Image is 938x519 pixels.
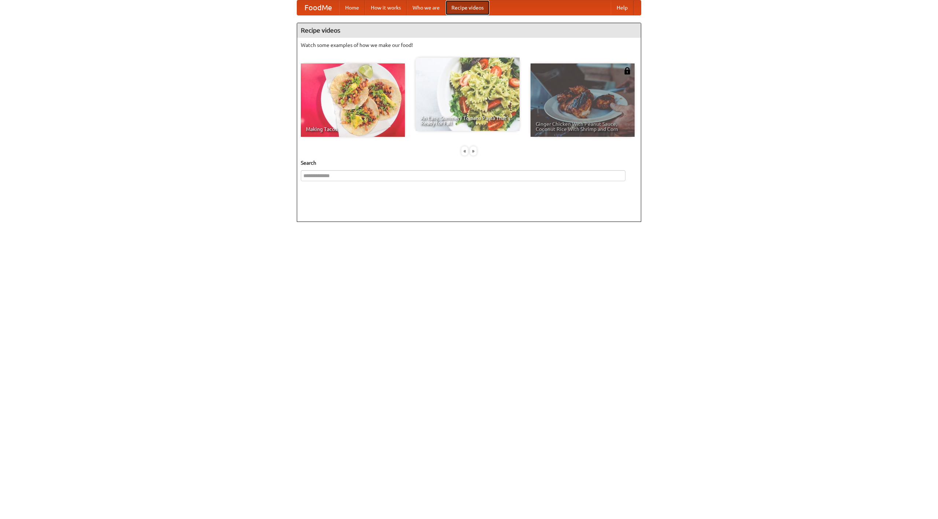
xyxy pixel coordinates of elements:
div: » [470,146,477,156]
h4: Recipe videos [297,23,641,38]
a: Help [611,0,634,15]
a: How it works [365,0,407,15]
span: An Easy, Summery Tomato Pasta That's Ready for Fall [421,116,514,126]
a: An Easy, Summery Tomato Pasta That's Ready for Fall [416,58,520,131]
a: FoodMe [297,0,339,15]
a: Making Tacos [301,63,405,137]
span: Making Tacos [306,127,400,132]
p: Watch some examples of how we make our food! [301,41,637,49]
a: Home [339,0,365,15]
h5: Search [301,159,637,167]
img: 483408.png [624,67,631,74]
a: Who we are [407,0,446,15]
div: « [461,146,468,156]
a: Recipe videos [446,0,490,15]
